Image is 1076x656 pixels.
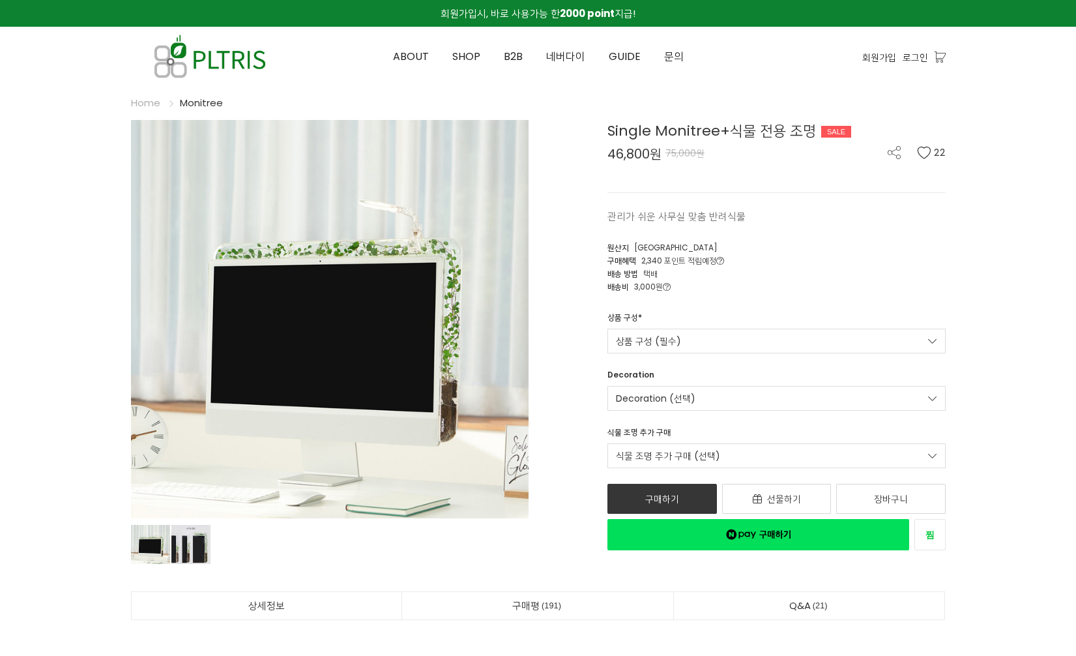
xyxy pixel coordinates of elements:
a: Home [131,96,160,110]
span: 22 [934,146,946,159]
a: Decoration (선택) [607,386,946,411]
div: Single Monitree+식물 전용 조명 [607,120,946,142]
span: SHOP [452,49,480,64]
span: B2B [504,49,523,64]
span: 75,000원 [665,147,705,160]
span: [GEOGRAPHIC_DATA] [634,242,718,253]
a: 로그인 [903,50,928,65]
a: Monitree [180,96,223,110]
div: Decoration [607,369,654,386]
a: B2B [492,27,534,86]
div: 식물 조명 추가 구매 [607,426,671,443]
a: 네버다이 [534,27,597,86]
span: 2,340 포인트 적립예정 [641,255,724,266]
a: 회원가입 [862,50,896,65]
span: GUIDE [609,49,641,64]
span: 택배 [643,268,658,279]
a: 장바구니 [836,484,946,514]
span: 21 [811,599,830,612]
a: 구매평191 [402,592,673,619]
button: 22 [917,146,946,159]
div: SALE [821,126,851,138]
a: 식물 조명 추가 구매 (선택) [607,443,946,468]
span: 배송비 [607,281,629,292]
a: SHOP [441,27,492,86]
a: ABOUT [381,27,441,86]
span: 3,000원 [634,281,671,292]
a: 문의 [652,27,695,86]
span: 문의 [664,49,684,64]
div: 상품 구성 [607,312,642,329]
span: 원산지 [607,242,629,253]
p: 관리가 쉬운 사무실 맞춤 반려식물 [607,209,946,224]
a: 새창 [914,519,946,550]
a: GUIDE [597,27,652,86]
span: 46,800원 [607,147,662,160]
a: 상품 구성 (필수) [607,329,946,353]
a: 선물하기 [722,484,832,514]
a: 새창 [607,519,909,550]
span: 선물하기 [767,492,801,505]
span: ABOUT [393,49,429,64]
a: 구매하기 [607,484,717,514]
span: 배송 방법 [607,268,638,279]
span: 구매혜택 [607,255,636,266]
a: 상세정보 [132,592,402,619]
span: 회원가입시, 바로 사용가능 한 지급! [441,7,635,20]
span: 네버다이 [546,49,585,64]
a: Q&A21 [674,592,945,619]
strong: 2000 point [560,7,615,20]
span: 191 [540,599,563,612]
